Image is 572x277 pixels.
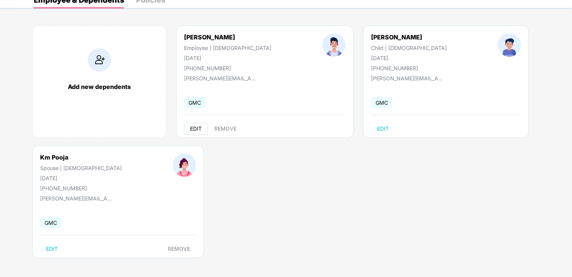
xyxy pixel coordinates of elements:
span: GMC [40,217,61,228]
div: [PHONE_NUMBER] [184,65,271,71]
span: GMC [184,97,205,108]
button: REMOVE [162,243,196,255]
img: profileImage [173,154,196,177]
button: REMOVE [208,123,243,135]
div: Spouse | [DEMOGRAPHIC_DATA] [40,165,122,171]
div: [PERSON_NAME] [371,33,447,41]
div: [PERSON_NAME][EMAIL_ADDRESS][DOMAIN_NAME] [40,195,115,202]
span: GMC [371,97,392,108]
div: [PERSON_NAME][EMAIL_ADDRESS][DOMAIN_NAME] [371,75,446,81]
div: Km Pooja [40,154,122,161]
button: EDIT [371,123,395,135]
div: Child | [DEMOGRAPHIC_DATA] [371,45,447,51]
div: Employee | [DEMOGRAPHIC_DATA] [184,45,271,51]
div: [DATE] [371,55,447,61]
div: [PHONE_NUMBER] [371,65,447,71]
span: EDIT [377,126,389,132]
span: EDIT [46,246,58,252]
span: EDIT [190,126,202,132]
div: [DATE] [40,175,122,181]
img: profileImage [322,33,346,57]
button: EDIT [184,123,208,135]
div: Add new dependents [40,83,159,90]
img: profileImage [498,33,521,57]
span: REMOVE [168,246,190,252]
img: addIcon [88,48,111,72]
div: [PHONE_NUMBER] [40,185,122,191]
span: REMOVE [214,126,237,132]
button: EDIT [40,243,64,255]
div: [PERSON_NAME][EMAIL_ADDRESS][DOMAIN_NAME] [184,75,259,81]
div: [DATE] [184,55,271,61]
div: [PERSON_NAME] [184,33,271,41]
